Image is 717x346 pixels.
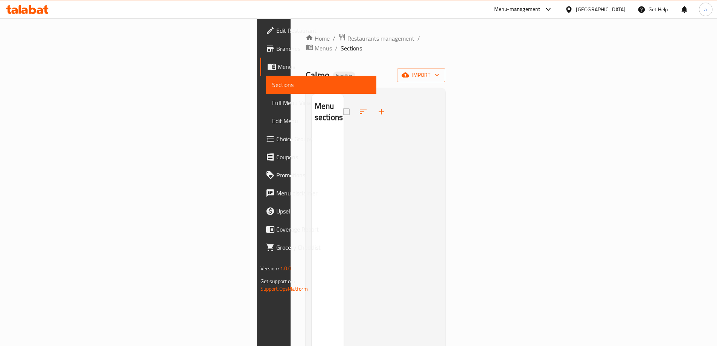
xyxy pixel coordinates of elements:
[403,70,439,80] span: import
[276,243,370,252] span: Grocery Checklist
[278,62,370,71] span: Menus
[260,148,376,166] a: Coupons
[272,80,370,89] span: Sections
[260,40,376,58] a: Branches
[276,189,370,198] span: Menu disclaimer
[260,130,376,148] a: Choice Groups
[260,276,295,286] span: Get support on:
[276,171,370,180] span: Promotions
[276,225,370,234] span: Coverage Report
[417,34,420,43] li: /
[276,26,370,35] span: Edit Restaurant
[276,152,370,162] span: Coupons
[704,5,707,14] span: a
[266,76,376,94] a: Sections
[276,207,370,216] span: Upsell
[260,58,376,76] a: Menus
[347,34,414,43] span: Restaurants management
[260,220,376,238] a: Coverage Report
[272,98,370,107] span: Full Menu View
[397,68,445,82] button: import
[372,103,390,121] button: Add section
[338,34,414,43] a: Restaurants management
[260,284,308,294] a: Support.OpsPlatform
[266,94,376,112] a: Full Menu View
[276,44,370,53] span: Branches
[276,134,370,143] span: Choice Groups
[494,5,540,14] div: Menu-management
[260,166,376,184] a: Promotions
[260,202,376,220] a: Upsell
[260,238,376,256] a: Grocery Checklist
[312,130,344,136] nav: Menu sections
[260,184,376,202] a: Menu disclaimer
[266,112,376,130] a: Edit Menu
[272,116,370,125] span: Edit Menu
[576,5,626,14] div: [GEOGRAPHIC_DATA]
[280,264,292,273] span: 1.0.0
[260,264,279,273] span: Version:
[260,21,376,40] a: Edit Restaurant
